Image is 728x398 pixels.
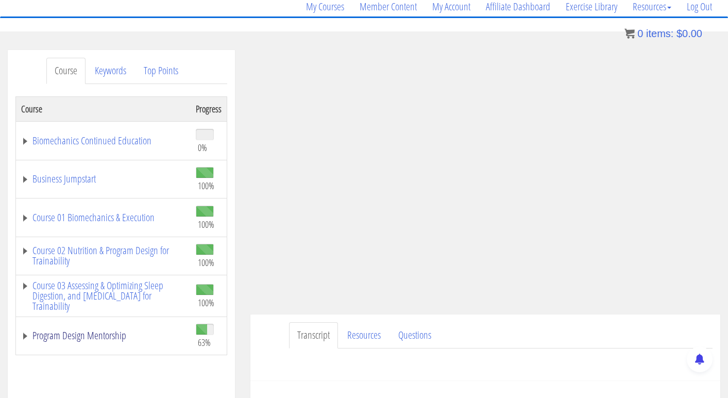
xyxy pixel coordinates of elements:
[21,280,185,311] a: Course 03 Assessing & Optimizing Sleep Digestion, and [MEDICAL_DATA] for Trainability
[21,174,185,184] a: Business Jumpstart
[21,212,185,223] a: Course 01 Biomechanics & Execution
[21,136,185,146] a: Biomechanics Continued Education
[624,28,702,39] a: 0 items: $0.00
[198,297,214,308] span: 100%
[289,322,338,349] a: Transcript
[637,28,643,39] span: 0
[198,142,207,153] span: 0%
[198,180,214,191] span: 100%
[16,96,191,121] th: Course
[646,28,673,39] span: items:
[191,96,227,121] th: Progress
[624,28,635,39] img: icon11.png
[198,219,214,230] span: 100%
[21,330,185,341] a: Program Design Mentorship
[87,58,134,84] a: Keywords
[676,28,682,39] span: $
[339,322,389,349] a: Resources
[198,257,214,268] span: 100%
[46,58,86,84] a: Course
[390,322,439,349] a: Questions
[21,245,185,266] a: Course 02 Nutrition & Program Design for Trainability
[676,28,702,39] bdi: 0.00
[136,58,187,84] a: Top Points
[198,337,211,348] span: 63%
